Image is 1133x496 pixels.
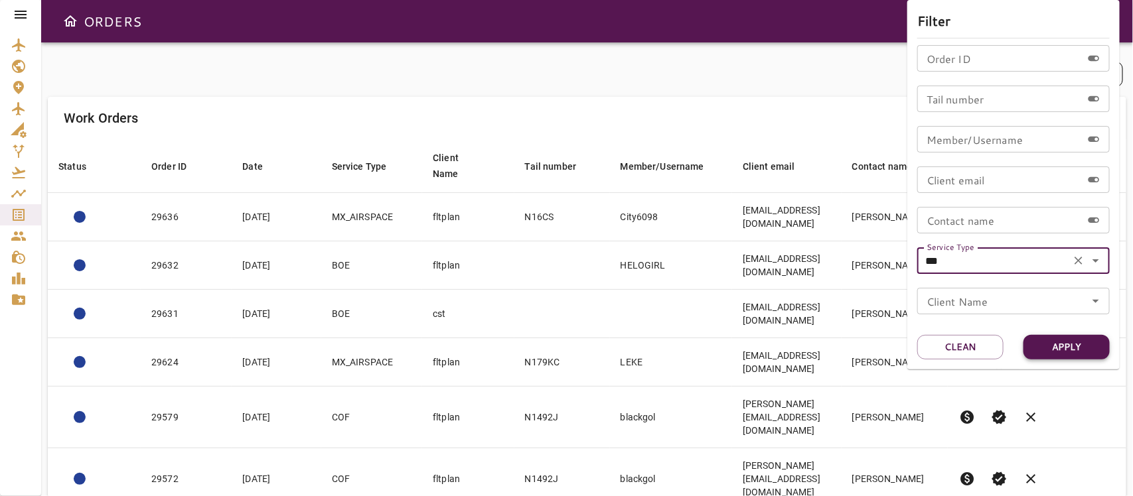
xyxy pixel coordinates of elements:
[1023,335,1110,359] button: Apply
[917,10,1110,31] h6: Filter
[1069,251,1088,270] button: Clear
[1087,292,1105,310] button: Open
[917,335,1004,359] button: Clean
[927,241,974,253] label: Service Type
[1087,251,1105,270] button: Open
